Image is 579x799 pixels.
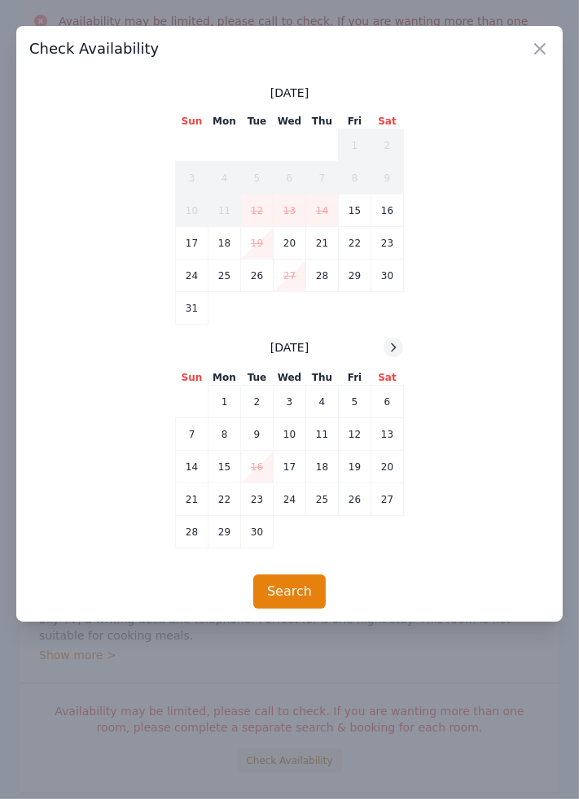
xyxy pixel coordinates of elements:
th: Fri [339,370,371,386]
th: Thu [306,114,339,129]
td: 27 [274,260,306,292]
td: 8 [208,418,241,451]
td: 19 [339,451,371,483]
td: 17 [274,451,306,483]
td: 22 [339,227,371,260]
th: Tue [241,370,274,386]
button: Search [253,574,326,609]
th: Mon [208,370,241,386]
td: 10 [274,418,306,451]
th: Sat [371,114,404,129]
td: 30 [371,260,404,292]
td: 13 [371,418,404,451]
td: 31 [176,292,208,325]
td: 4 [208,162,241,194]
td: 11 [208,194,241,227]
td: 26 [241,260,274,292]
td: 26 [339,483,371,516]
td: 2 [371,129,404,162]
td: 6 [274,162,306,194]
td: 25 [306,483,339,516]
td: 13 [274,194,306,227]
td: 3 [176,162,208,194]
td: 27 [371,483,404,516]
td: 7 [176,418,208,451]
td: 7 [306,162,339,194]
td: 22 [208,483,241,516]
th: Sat [371,370,404,386]
td: 15 [208,451,241,483]
td: 21 [306,227,339,260]
td: 10 [176,194,208,227]
td: 23 [371,227,404,260]
td: 14 [176,451,208,483]
td: 18 [208,227,241,260]
td: 23 [241,483,274,516]
td: 29 [208,516,241,548]
td: 20 [371,451,404,483]
td: 18 [306,451,339,483]
td: 20 [274,227,306,260]
span: [DATE] [270,85,309,101]
td: 9 [241,418,274,451]
td: 5 [241,162,274,194]
td: 21 [176,483,208,516]
td: 3 [274,386,306,418]
td: 16 [371,194,404,227]
td: 11 [306,418,339,451]
td: 14 [306,194,339,227]
td: 16 [241,451,274,483]
th: Wed [274,114,306,129]
td: 19 [241,227,274,260]
td: 30 [241,516,274,548]
td: 9 [371,162,404,194]
th: Mon [208,114,241,129]
th: Wed [274,370,306,386]
th: Sun [176,114,208,129]
td: 17 [176,227,208,260]
td: 28 [176,516,208,548]
span: [DATE] [270,339,309,356]
td: 8 [339,162,371,194]
td: 4 [306,386,339,418]
td: 1 [339,129,371,162]
th: Fri [339,114,371,129]
th: Thu [306,370,339,386]
td: 12 [241,194,274,227]
td: 2 [241,386,274,418]
td: 25 [208,260,241,292]
td: 1 [208,386,241,418]
td: 29 [339,260,371,292]
td: 28 [306,260,339,292]
th: Sun [176,370,208,386]
td: 5 [339,386,371,418]
td: 24 [274,483,306,516]
td: 6 [371,386,404,418]
td: 24 [176,260,208,292]
h3: Check Availability [29,39,550,59]
td: 15 [339,194,371,227]
td: 12 [339,418,371,451]
th: Tue [241,114,274,129]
